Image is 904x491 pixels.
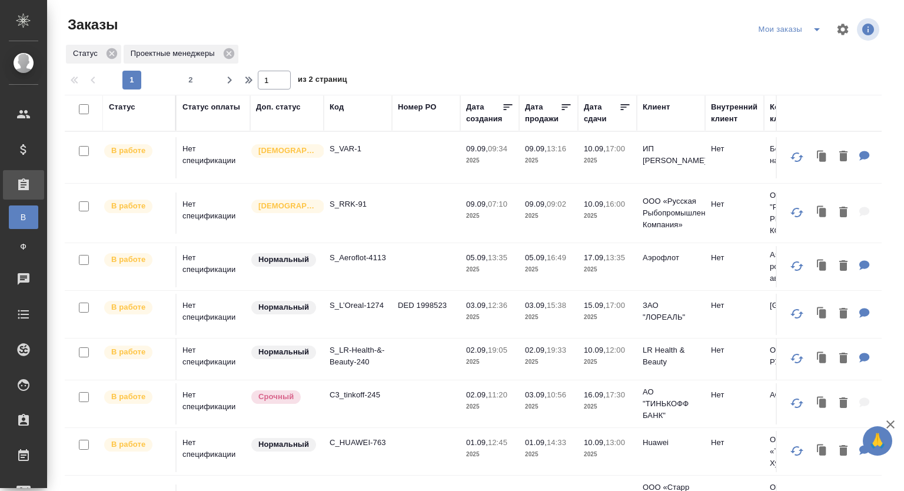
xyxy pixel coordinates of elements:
[250,437,318,453] div: Статус по умолчанию для стандартных заказов
[392,294,460,335] td: DED 1998523
[584,200,606,208] p: 10.09,
[584,155,631,167] p: 2025
[258,145,317,157] p: [DEMOGRAPHIC_DATA]
[65,15,118,34] span: Заказы
[643,344,699,368] p: LR Health & Beauty
[330,300,386,311] p: S_L’Oreal-1274
[466,253,488,262] p: 05.09,
[606,346,625,354] p: 12:00
[606,438,625,447] p: 13:00
[488,200,507,208] p: 07:10
[584,356,631,368] p: 2025
[643,252,699,264] p: Аэрофлот
[525,449,572,460] p: 2025
[488,390,507,399] p: 11:20
[770,344,826,368] p: ООО «ЛР РУС»
[182,101,240,113] div: Статус оплаты
[177,339,250,380] td: Нет спецификации
[783,252,811,280] button: Обновить
[783,437,811,465] button: Обновить
[770,249,826,284] p: Аэрофлот - российские авиалинии
[111,346,145,358] p: В работе
[643,195,699,231] p: ООО «Русская Рыбопромышленная Компания»
[811,392,833,416] button: Клонировать
[488,301,507,310] p: 12:36
[811,439,833,463] button: Клонировать
[770,101,826,125] div: Контрагент клиента
[833,439,853,463] button: Удалить
[177,246,250,287] td: Нет спецификации
[466,101,502,125] div: Дата создания
[584,301,606,310] p: 15.09,
[584,401,631,413] p: 2025
[109,101,135,113] div: Статус
[606,390,625,399] p: 17:30
[606,200,625,208] p: 16:00
[131,48,219,59] p: Проектные менеджеры
[330,198,386,210] p: S_RRK-91
[330,252,386,264] p: S_Aeroflot-4113
[73,48,102,59] p: Статус
[756,20,829,39] div: split button
[330,389,386,401] p: C3_tinkoff-245
[643,143,699,167] p: ИП [PERSON_NAME]
[466,264,513,276] p: 2025
[330,344,386,368] p: S_LR-Health-&-Beauty-240
[547,144,566,153] p: 13:16
[111,439,145,450] p: В работе
[466,438,488,447] p: 01.09,
[466,390,488,399] p: 02.09,
[783,143,811,171] button: Обновить
[525,438,547,447] p: 01.09,
[770,389,826,401] p: АО "ТБАНК"
[177,193,250,234] td: Нет спецификации
[783,198,811,227] button: Обновить
[258,346,309,358] p: Нормальный
[250,344,318,360] div: Статус по умолчанию для стандартных заказов
[863,426,892,456] button: 🙏
[783,300,811,328] button: Обновить
[811,201,833,225] button: Клонировать
[525,264,572,276] p: 2025
[547,390,566,399] p: 10:56
[466,401,513,413] p: 2025
[330,143,386,155] p: S_VAR-1
[250,252,318,268] div: Статус по умолчанию для стандартных заказов
[9,205,38,229] a: В
[466,346,488,354] p: 02.09,
[525,356,572,368] p: 2025
[584,346,606,354] p: 10.09,
[525,253,547,262] p: 05.09,
[711,389,758,401] p: Нет
[466,311,513,323] p: 2025
[15,241,32,253] span: Ф
[584,253,606,262] p: 17.09,
[488,253,507,262] p: 13:35
[857,18,882,41] span: Посмотреть информацию
[770,300,826,311] p: [GEOGRAPHIC_DATA]
[258,391,294,403] p: Срочный
[547,346,566,354] p: 19:33
[103,300,169,316] div: Выставляет ПМ после принятия заказа от КМа
[525,301,547,310] p: 03.09,
[584,101,619,125] div: Дата сдачи
[488,438,507,447] p: 12:45
[466,144,488,153] p: 09.09,
[606,253,625,262] p: 13:35
[783,344,811,373] button: Обновить
[525,401,572,413] p: 2025
[711,198,758,210] p: Нет
[398,101,436,113] div: Номер PO
[833,392,853,416] button: Удалить
[833,254,853,278] button: Удалить
[111,301,145,313] p: В работе
[258,439,309,450] p: Нормальный
[103,344,169,360] div: Выставляет ПМ после принятия заказа от КМа
[250,300,318,316] div: Статус по умолчанию для стандартных заказов
[584,210,631,222] p: 2025
[547,301,566,310] p: 15:38
[547,200,566,208] p: 09:02
[330,437,386,449] p: C_HUAWEI-763
[103,143,169,159] div: Выставляет ПМ после принятия заказа от КМа
[770,143,826,167] p: Без наименования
